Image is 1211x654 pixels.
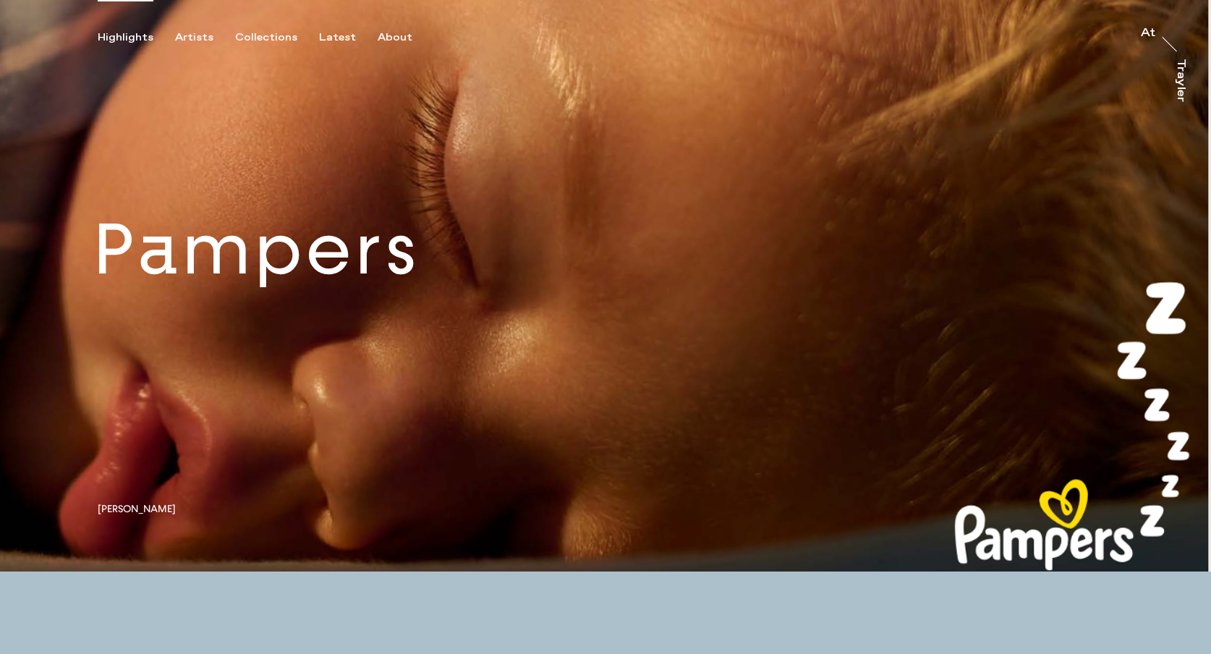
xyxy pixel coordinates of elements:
[235,31,319,44] button: Collections
[1175,59,1186,102] div: Trayler
[98,31,153,44] div: Highlights
[98,31,175,44] button: Highlights
[319,31,356,44] div: Latest
[1172,59,1186,118] a: Trayler
[378,31,434,44] button: About
[175,31,235,44] button: Artists
[235,31,297,44] div: Collections
[175,31,213,44] div: Artists
[378,31,412,44] div: About
[319,31,378,44] button: Latest
[1141,27,1155,42] a: At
